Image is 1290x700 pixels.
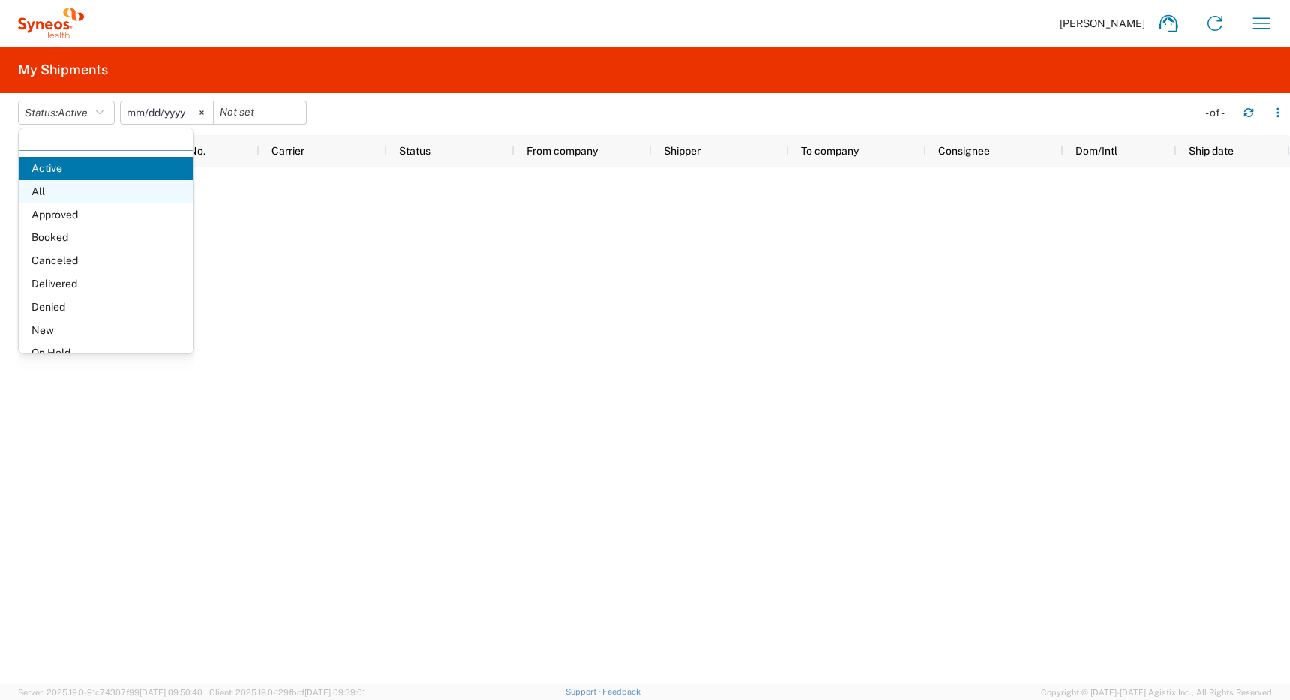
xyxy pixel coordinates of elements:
span: [DATE] 09:50:40 [139,688,202,697]
span: Server: 2025.19.0-91c74307f99 [18,688,202,697]
span: All [19,180,193,203]
span: Carrier [271,145,304,157]
span: Status [399,145,430,157]
span: Denied [19,296,193,319]
span: Dom/Intl [1075,145,1117,157]
span: Approved [19,203,193,227]
a: Support [565,687,603,696]
span: Copyright © [DATE]-[DATE] Agistix Inc., All Rights Reserved [1041,686,1272,699]
button: Status:Active [18,101,115,125]
h2: My Shipments [18,61,108,79]
span: Canceled [19,249,193,272]
span: Ship date [1189,145,1234,157]
span: Booked [19,226,193,249]
span: [PERSON_NAME] [1060,17,1145,30]
span: [DATE] 09:39:01 [304,688,365,697]
span: On Hold [19,341,193,365]
input: Not set [121,101,213,124]
span: New [19,319,193,342]
span: To company [801,145,859,157]
span: Delivered [19,272,193,296]
span: Active [19,157,193,180]
a: Feedback [602,687,640,696]
span: Client: 2025.19.0-129fbcf [209,688,365,697]
div: - of - [1205,106,1231,119]
span: Active [58,107,88,119]
span: From company [526,145,598,157]
span: Consignee [938,145,990,157]
input: Not set [214,101,306,124]
span: Shipper [664,145,700,157]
